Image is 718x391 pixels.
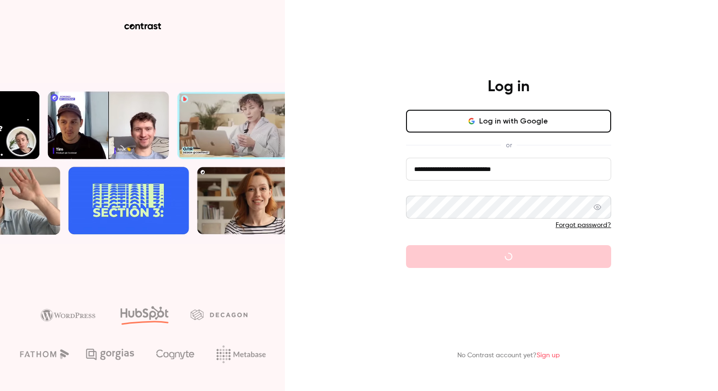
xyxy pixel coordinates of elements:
[457,351,560,361] p: No Contrast account yet?
[190,309,247,320] img: decagon
[488,77,529,96] h4: Log in
[556,222,611,229] a: Forgot password?
[537,352,560,359] a: Sign up
[406,110,611,133] button: Log in with Google
[501,140,517,150] span: or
